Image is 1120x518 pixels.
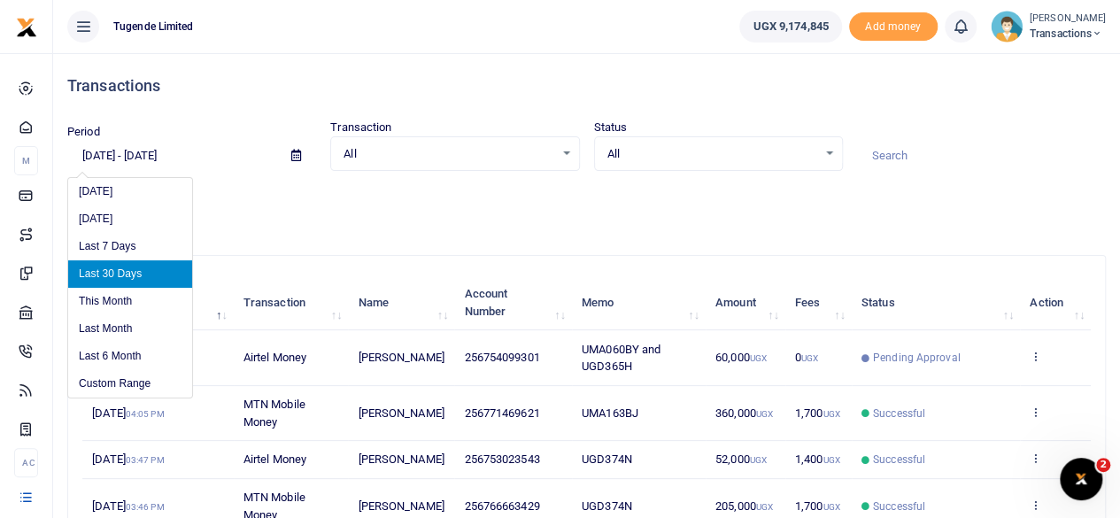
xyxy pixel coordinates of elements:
[753,18,828,35] span: UGX 9,174,845
[68,233,192,260] li: Last 7 Days
[67,192,1106,211] p: Download
[795,351,818,364] span: 0
[795,499,840,513] span: 1,700
[68,288,192,315] li: This Month
[715,452,767,466] span: 52,000
[243,398,305,429] span: MTN Mobile Money
[68,370,192,398] li: Custom Range
[68,343,192,370] li: Last 6 Month
[582,452,632,466] span: UGD374N
[464,452,539,466] span: 256753023543
[706,275,785,330] th: Amount: activate to sort column ascending
[16,19,37,33] a: logo-small logo-large logo-large
[1030,26,1106,42] span: Transactions
[330,119,391,136] label: Transaction
[795,406,840,420] span: 1,700
[873,452,925,468] span: Successful
[849,12,938,42] li: Toup your wallet
[67,141,277,171] input: select period
[68,205,192,233] li: [DATE]
[750,353,767,363] small: UGX
[991,11,1023,43] img: profile-user
[464,351,539,364] span: 256754099301
[67,76,1106,96] h4: Transactions
[126,455,165,465] small: 03:47 PM
[464,406,539,420] span: 256771469621
[849,12,938,42] span: Add money
[14,146,38,175] li: M
[873,499,925,514] span: Successful
[852,275,1020,330] th: Status: activate to sort column ascending
[732,11,848,43] li: Wallet ballance
[991,11,1106,43] a: profile-user [PERSON_NAME] Transactions
[582,343,660,374] span: UMA060BY and UGD365H
[756,502,773,512] small: UGX
[126,502,165,512] small: 03:46 PM
[873,406,925,421] span: Successful
[715,406,773,420] span: 360,000
[68,315,192,343] li: Last Month
[572,275,706,330] th: Memo: activate to sort column ascending
[358,499,444,513] span: [PERSON_NAME]
[801,353,818,363] small: UGX
[849,19,938,32] a: Add money
[234,275,349,330] th: Transaction: activate to sort column ascending
[750,455,767,465] small: UGX
[795,452,840,466] span: 1,400
[739,11,841,43] a: UGX 9,174,845
[92,406,164,420] span: [DATE]
[1096,458,1110,472] span: 2
[1030,12,1106,27] small: [PERSON_NAME]
[243,351,306,364] span: Airtel Money
[607,145,817,163] span: All
[92,499,164,513] span: [DATE]
[348,275,454,330] th: Name: activate to sort column ascending
[1020,275,1091,330] th: Action: activate to sort column ascending
[68,178,192,205] li: [DATE]
[823,502,839,512] small: UGX
[857,141,1106,171] input: Search
[68,260,192,288] li: Last 30 Days
[344,145,553,163] span: All
[823,455,839,465] small: UGX
[67,123,100,141] label: Period
[454,275,572,330] th: Account Number: activate to sort column ascending
[358,406,444,420] span: [PERSON_NAME]
[594,119,628,136] label: Status
[785,275,852,330] th: Fees: activate to sort column ascending
[823,409,839,419] small: UGX
[715,351,767,364] span: 60,000
[582,406,638,420] span: UMA163BJ
[1060,458,1102,500] iframe: Intercom live chat
[243,452,306,466] span: Airtel Money
[358,452,444,466] span: [PERSON_NAME]
[358,351,444,364] span: [PERSON_NAME]
[92,452,164,466] span: [DATE]
[14,448,38,477] li: Ac
[106,19,201,35] span: Tugende Limited
[756,409,773,419] small: UGX
[715,499,773,513] span: 205,000
[873,350,961,366] span: Pending Approval
[126,409,165,419] small: 04:05 PM
[16,17,37,38] img: logo-small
